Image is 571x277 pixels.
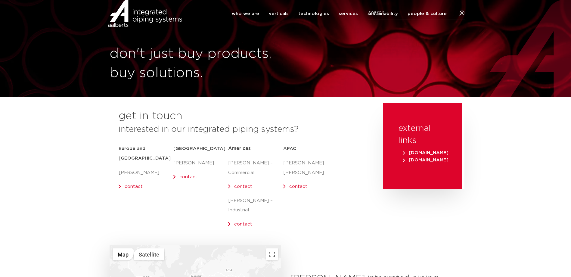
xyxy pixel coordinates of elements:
button: Show street map [113,248,134,260]
p: [PERSON_NAME] – Commercial [228,158,283,178]
h5: [GEOGRAPHIC_DATA] [173,144,228,154]
a: contact [234,222,252,226]
nav: Menu [232,2,447,25]
a: sustainability [368,2,398,25]
button: Show satellite imagery [134,248,164,260]
a: [DOMAIN_NAME] [401,158,450,162]
p: [PERSON_NAME] [173,158,228,168]
span: Americas [228,146,251,151]
h5: APAC [283,144,338,154]
h1: don't just buy products, buy solutions. [110,44,283,83]
a: contact [289,184,307,189]
h3: interested in our integrated piping systems? [119,123,368,135]
a: contact [234,184,252,189]
a: verticals [269,2,289,25]
a: contact [125,184,143,189]
a: technologies [298,2,329,25]
p: [PERSON_NAME] [PERSON_NAME] [283,158,338,178]
h3: external links [398,123,447,147]
a: people & culture [408,2,447,25]
a: contact [179,175,197,179]
a: [DOMAIN_NAME] [401,151,450,155]
strong: Europe and [GEOGRAPHIC_DATA] [119,146,171,160]
span: [DOMAIN_NAME] [403,151,448,155]
a: services [339,2,358,25]
span: [DOMAIN_NAME] [403,158,448,162]
h2: get in touch [119,109,182,123]
button: Toggle fullscreen view [266,248,278,260]
p: [PERSON_NAME] [119,168,173,178]
p: [PERSON_NAME] – Industrial [228,196,283,215]
a: who we are [232,2,259,25]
